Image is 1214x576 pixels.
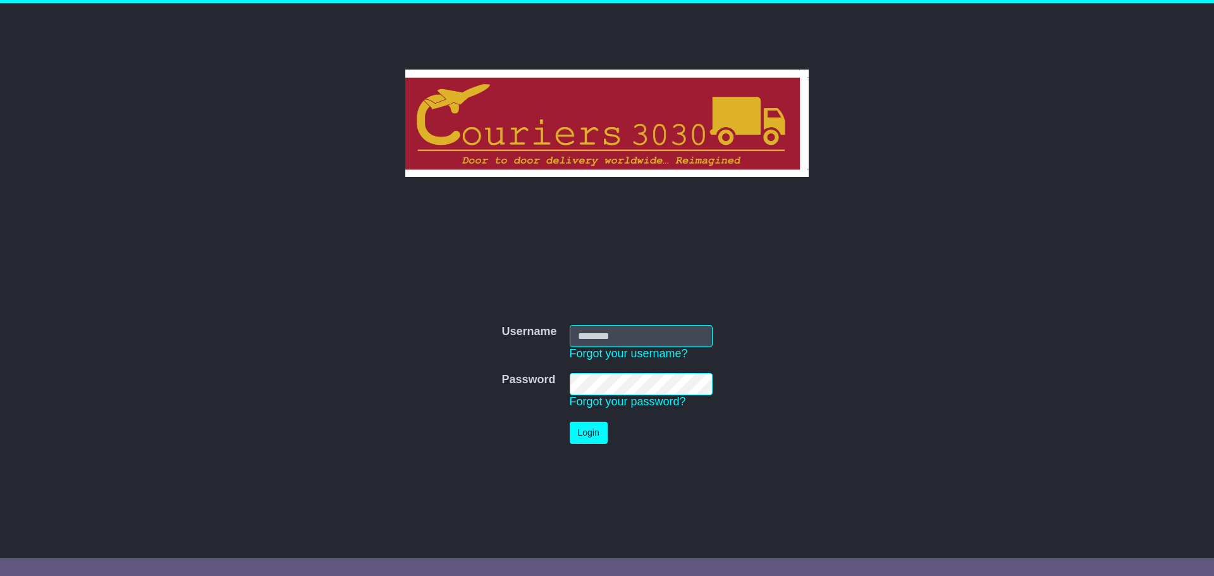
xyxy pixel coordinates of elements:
img: Couriers 3030 [405,70,809,177]
label: Password [501,373,555,387]
a: Forgot your username? [570,347,688,360]
a: Forgot your password? [570,395,686,408]
label: Username [501,325,556,339]
button: Login [570,422,608,444]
